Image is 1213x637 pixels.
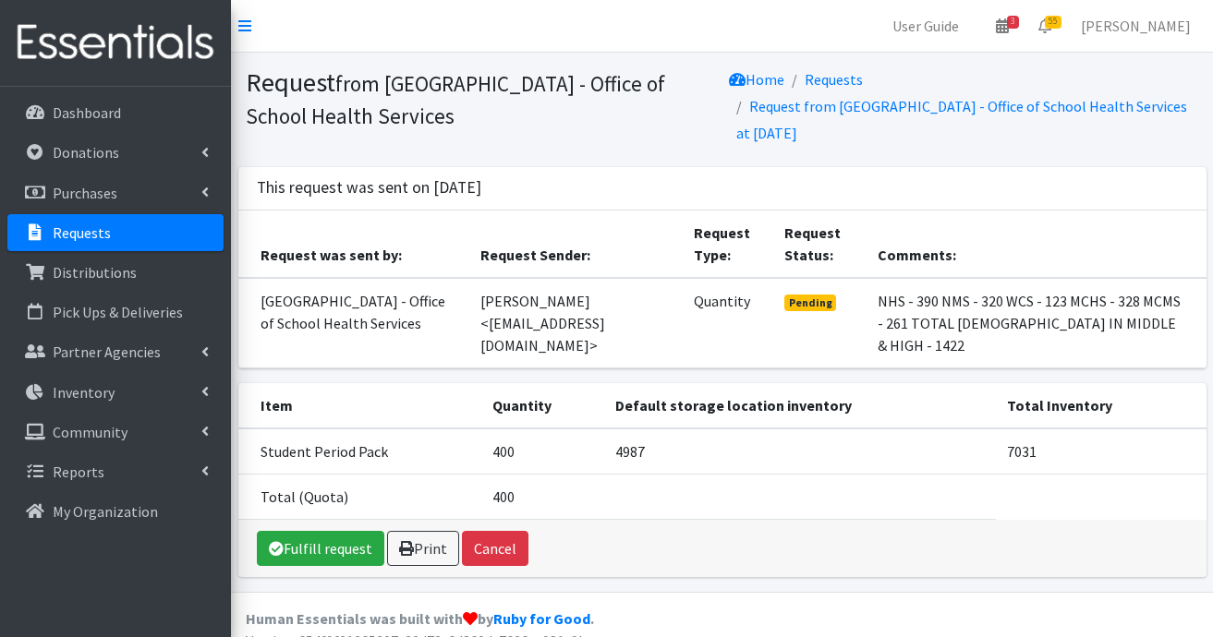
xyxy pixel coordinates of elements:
a: 55 [1024,7,1066,44]
a: Community [7,414,224,451]
p: Inventory [53,383,115,402]
p: Dashboard [53,103,121,122]
strong: Human Essentials was built with by . [246,609,594,628]
p: Distributions [53,263,137,282]
p: Purchases [53,184,117,202]
a: Requests [7,214,224,251]
p: Donations [53,143,119,162]
a: Print [387,531,459,566]
a: Partner Agencies [7,333,224,370]
td: [PERSON_NAME] <[EMAIL_ADDRESS][DOMAIN_NAME]> [469,278,683,368]
h3: This request was sent on [DATE] [257,178,481,198]
td: Student Period Pack [238,428,482,475]
p: Reports [53,463,104,481]
span: 55 [1045,16,1061,29]
td: 400 [481,474,604,519]
img: HumanEssentials [7,12,224,74]
a: Ruby for Good [493,609,590,628]
th: Request was sent by: [238,210,470,278]
a: My Organization [7,493,224,530]
a: Fulfill request [257,531,384,566]
a: Requests [805,70,863,89]
td: 400 [481,428,604,475]
a: Purchases [7,174,224,211]
td: 4987 [604,428,996,475]
th: Total Inventory [996,383,1206,428]
p: My Organization [53,502,158,521]
a: Request from [GEOGRAPHIC_DATA] - Office of School Health Services at [DATE] [736,97,1187,142]
small: from [GEOGRAPHIC_DATA] - Office of School Health Services [246,70,665,129]
th: Item [238,383,482,428]
a: 3 [981,7,1024,44]
td: Quantity [683,278,772,368]
a: Pick Ups & Deliveries [7,294,224,331]
p: Pick Ups & Deliveries [53,303,183,321]
td: Total (Quota) [238,474,482,519]
td: [GEOGRAPHIC_DATA] - Office of School Health Services [238,278,470,368]
span: Pending [784,294,837,311]
a: Distributions [7,254,224,291]
th: Request Sender: [469,210,683,278]
a: [PERSON_NAME] [1066,7,1206,44]
h1: Request [246,66,716,130]
th: Request Status: [773,210,867,278]
a: Donations [7,134,224,171]
a: Home [729,70,784,89]
td: NHS - 390 NMS - 320 WCS - 123 MCHS - 328 MCMS - 261 TOTAL [DEMOGRAPHIC_DATA] IN MIDDLE & HIGH - 1422 [867,278,1207,368]
th: Comments: [867,210,1207,278]
th: Request Type: [683,210,772,278]
p: Requests [53,223,111,242]
p: Partner Agencies [53,343,161,361]
td: 7031 [996,428,1206,475]
a: User Guide [878,7,974,44]
th: Default storage location inventory [604,383,996,428]
button: Cancel [462,531,528,566]
th: Quantity [481,383,604,428]
p: Community [53,423,127,441]
a: Reports [7,453,224,490]
a: Dashboard [7,94,224,131]
a: Inventory [7,374,224,411]
span: 3 [1007,16,1019,29]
